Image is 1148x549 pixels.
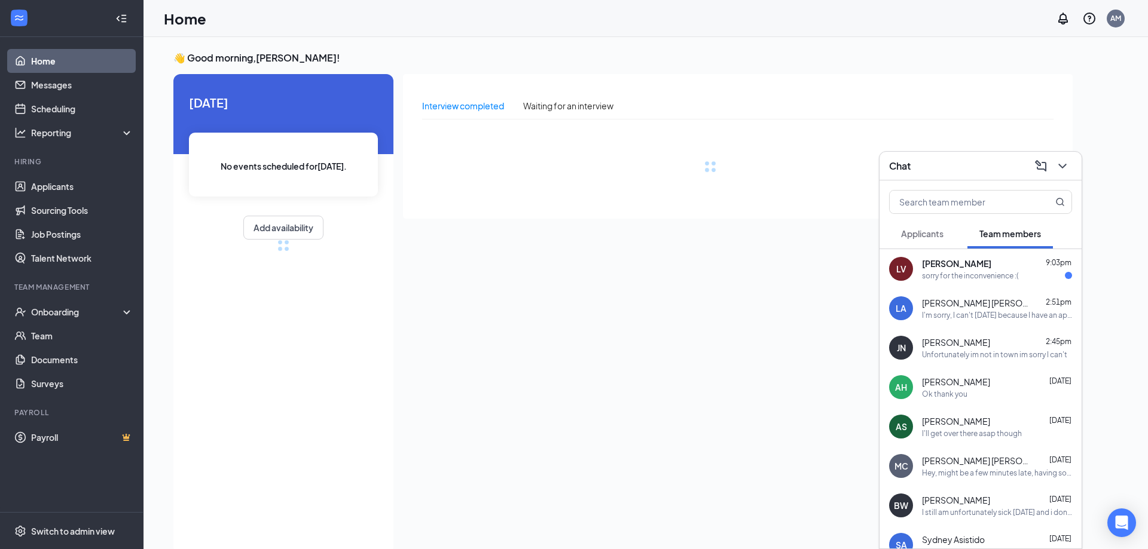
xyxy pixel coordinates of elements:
[31,372,133,395] a: Surveys
[31,174,133,198] a: Applicants
[922,310,1072,320] div: I'm sorry, I can't [DATE] because I have an appointment.
[922,533,985,545] span: Sydney Asistido
[1049,534,1071,543] span: [DATE]
[979,228,1041,239] span: Team members
[922,494,990,506] span: [PERSON_NAME]
[31,198,133,222] a: Sourcing Tools
[896,263,906,275] div: LV
[422,99,504,112] div: Interview completed
[1049,416,1071,425] span: [DATE]
[1055,159,1070,173] svg: ChevronDown
[1049,376,1071,385] span: [DATE]
[14,525,26,537] svg: Settings
[14,127,26,139] svg: Analysis
[164,8,206,29] h1: Home
[14,282,131,292] div: Team Management
[894,499,908,511] div: BW
[189,93,378,112] span: [DATE]
[31,324,133,348] a: Team
[922,507,1072,517] div: I still am unfortunately sick [DATE] and i dont want to get anyone sick so I'm gonna have to stay...
[922,257,991,269] span: [PERSON_NAME]
[14,407,131,418] div: Payroll
[1046,297,1071,306] span: 2:51pm
[1046,258,1071,267] span: 9:03pm
[1049,495,1071,504] span: [DATE]
[14,306,26,318] svg: UserCheck
[922,376,990,388] span: [PERSON_NAME]
[243,216,323,240] button: Add availability
[896,302,906,314] div: LA
[31,49,133,73] a: Home
[31,73,133,97] a: Messages
[1046,337,1071,346] span: 2:45pm
[922,297,1030,309] span: [PERSON_NAME] [PERSON_NAME]
[1055,197,1065,207] svg: MagnifyingGlass
[13,12,25,24] svg: WorkstreamLogo
[922,428,1022,438] div: I'll get over there asap though
[31,127,134,139] div: Reporting
[221,160,347,173] span: No events scheduled for [DATE] .
[173,51,1073,65] h3: 👋 Good morning, [PERSON_NAME] !
[31,222,133,246] a: Job Postings
[1053,157,1072,176] button: ChevronDown
[31,525,115,537] div: Switch to admin view
[1107,508,1136,537] div: Open Intercom Messenger
[895,381,907,393] div: AH
[896,421,907,433] div: AS
[277,240,289,252] div: loading meetings...
[31,425,133,449] a: PayrollCrown
[897,342,906,354] div: JN
[1082,11,1097,26] svg: QuestionInfo
[115,13,127,24] svg: Collapse
[890,191,1031,213] input: Search team member
[922,349,1067,360] div: Unfortunately im not in town im sorry I can't
[901,228,944,239] span: Applicants
[922,468,1072,478] div: Hey, might be a few minutes late, having some issues. But I'm on my way
[922,389,967,399] div: Ok thank you
[14,157,131,167] div: Hiring
[894,460,908,472] div: MC
[523,99,613,112] div: Waiting for an interview
[889,160,911,173] h3: Chat
[922,415,990,427] span: [PERSON_NAME]
[1034,159,1048,173] svg: ComposeMessage
[922,455,1030,467] span: [PERSON_NAME] [PERSON_NAME]
[922,271,1019,281] div: sorry for the inconvenience :(
[922,336,990,348] span: [PERSON_NAME]
[1110,13,1121,23] div: AM
[31,246,133,270] a: Talent Network
[31,348,133,372] a: Documents
[31,306,123,318] div: Onboarding
[1049,455,1071,464] span: [DATE]
[1031,157,1051,176] button: ComposeMessage
[31,97,133,121] a: Scheduling
[1056,11,1070,26] svg: Notifications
